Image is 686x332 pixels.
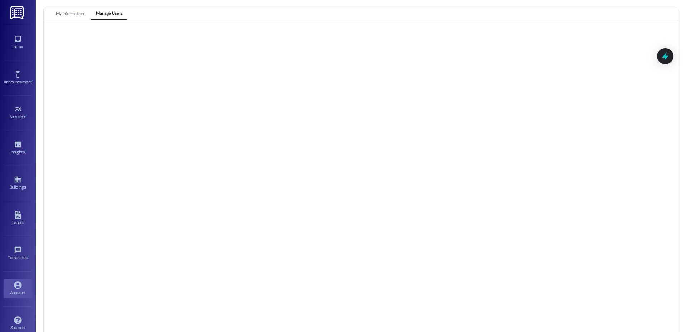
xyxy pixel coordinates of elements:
span: • [28,254,29,259]
a: Leads [4,209,32,228]
a: Account [4,279,32,298]
a: Insights • [4,138,32,158]
a: Inbox [4,33,32,52]
span: • [25,148,26,153]
iframe: retool [58,35,668,327]
button: Manage Users [91,8,127,20]
a: Buildings [4,174,32,193]
a: Site Visit • [4,103,32,123]
button: My Information [51,8,89,20]
span: • [32,78,33,83]
a: Templates • [4,244,32,263]
img: ResiDesk Logo [10,6,25,19]
span: • [26,113,27,118]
